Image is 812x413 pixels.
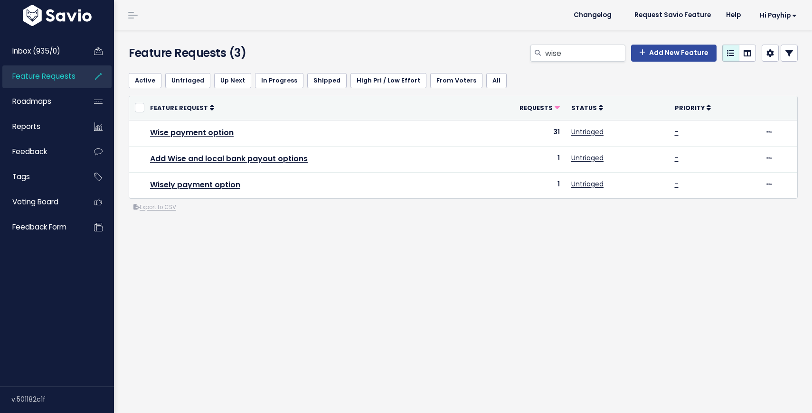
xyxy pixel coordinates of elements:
div: v.501182c1f [11,387,114,412]
td: 31 [468,120,566,146]
a: Feature Requests [2,65,79,87]
span: Tags [12,172,30,182]
span: Feedback form [12,222,66,232]
input: Search features... [544,45,625,62]
a: Untriaged [165,73,210,88]
a: Export to CSV [133,203,176,211]
span: Reports [12,121,40,131]
a: Up Next [214,73,251,88]
a: - [675,127,679,137]
a: Feedback form [2,216,79,238]
a: Wise payment option [150,127,234,138]
img: logo-white.9d6f32f41409.svg [20,5,94,26]
a: Add Wise and local bank payout options [150,153,308,164]
span: Hi Payhip [760,12,797,19]
a: - [675,153,679,163]
a: Untriaged [571,179,604,189]
a: In Progress [255,73,303,88]
a: Untriaged [571,127,604,137]
td: 1 [468,146,566,172]
a: - [675,179,679,189]
span: Inbox (935/0) [12,46,60,56]
a: Inbox (935/0) [2,40,79,62]
a: From Voters [430,73,482,88]
td: 1 [468,172,566,198]
span: Voting Board [12,197,58,207]
a: Active [129,73,161,88]
span: Feature Requests [12,71,76,81]
span: Priority [675,104,705,112]
a: Untriaged [571,153,604,163]
ul: Filter feature requests [129,73,798,88]
span: Feature Request [150,104,208,112]
span: Feedback [12,147,47,156]
a: Requests [519,103,560,112]
span: Changelog [574,12,612,18]
a: Voting Board [2,191,79,213]
span: Status [571,104,597,112]
a: Request Savio Feature [627,8,718,22]
a: Feedback [2,141,79,163]
a: Priority [675,103,711,112]
a: Status [571,103,603,112]
a: Add New Feature [631,45,717,62]
span: Requests [519,104,553,112]
a: Hi Payhip [748,8,804,23]
a: Help [718,8,748,22]
a: Tags [2,166,79,188]
a: High Pri / Low Effort [350,73,426,88]
a: Roadmaps [2,91,79,112]
a: All [486,73,507,88]
a: Reports [2,116,79,138]
a: Feature Request [150,103,214,112]
h4: Feature Requests (3) [129,45,342,62]
span: Roadmaps [12,96,51,106]
a: Shipped [307,73,347,88]
a: Wisely payment option [150,179,240,190]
